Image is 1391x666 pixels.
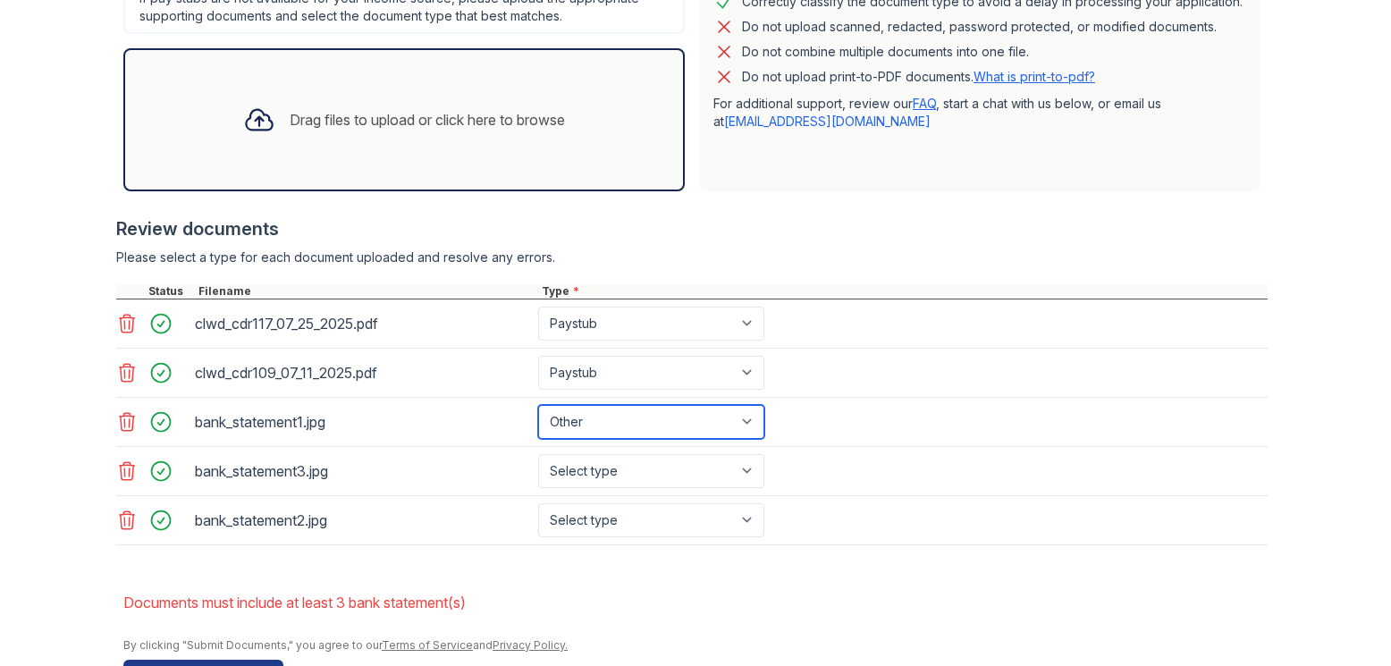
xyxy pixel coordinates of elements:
div: bank_statement3.jpg [195,457,531,485]
div: clwd_cdr117_07_25_2025.pdf [195,309,531,338]
div: Review documents [116,216,1268,241]
div: bank_statement2.jpg [195,506,531,535]
div: By clicking "Submit Documents," you agree to our and [123,638,1268,653]
a: Terms of Service [382,638,473,652]
div: Type [538,284,1268,299]
div: clwd_cdr109_07_11_2025.pdf [195,358,531,387]
p: For additional support, review our , start a chat with us below, or email us at [713,95,1246,131]
div: Drag files to upload or click here to browse [290,109,565,131]
a: FAQ [913,96,936,111]
a: Privacy Policy. [493,638,568,652]
p: Do not upload print-to-PDF documents. [742,68,1095,86]
div: Filename [195,284,538,299]
li: Documents must include at least 3 bank statement(s) [123,585,1268,620]
a: What is print-to-pdf? [974,69,1095,84]
div: Do not upload scanned, redacted, password protected, or modified documents. [742,16,1217,38]
div: Please select a type for each document uploaded and resolve any errors. [116,249,1268,266]
div: bank_statement1.jpg [195,408,531,436]
div: Status [145,284,195,299]
a: [EMAIL_ADDRESS][DOMAIN_NAME] [724,114,931,129]
div: Do not combine multiple documents into one file. [742,41,1029,63]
